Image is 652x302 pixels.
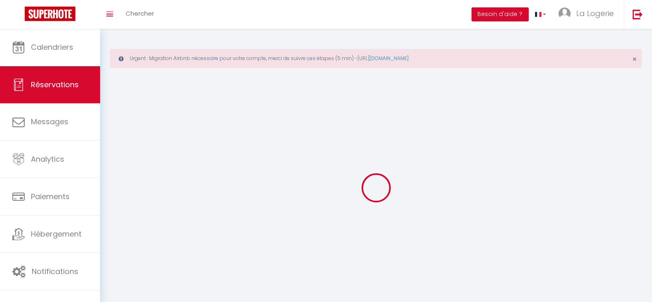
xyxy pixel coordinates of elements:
span: Hébergement [31,229,82,239]
span: Analytics [31,154,64,164]
img: logout [633,9,643,19]
a: [URL][DOMAIN_NAME] [358,55,409,62]
div: Urgent : Migration Airbnb nécessaire pour votre compte, merci de suivre ces étapes (5 min) - [110,49,642,68]
button: Close [632,56,637,63]
img: Super Booking [25,7,75,21]
span: Réservations [31,79,79,90]
button: Ouvrir le widget de chat LiveChat [7,3,31,28]
span: Notifications [32,266,78,276]
span: × [632,54,637,64]
button: Besoin d'aide ? [472,7,529,21]
span: Messages [31,116,68,127]
span: Calendriers [31,42,73,52]
span: Paiements [31,191,70,202]
span: Chercher [126,9,154,18]
img: ... [559,7,571,20]
span: La Logerie [576,8,614,19]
